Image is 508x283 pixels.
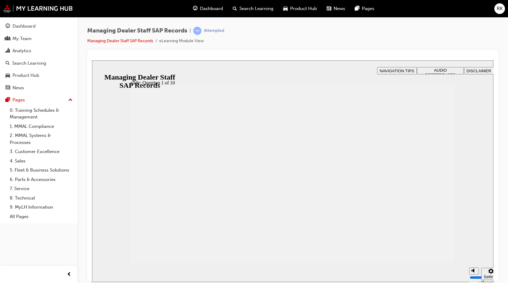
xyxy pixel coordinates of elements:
div: Dashboard [12,23,36,30]
span: Dashboard [200,5,223,12]
a: news-iconNews [322,2,350,15]
a: 1. MMAL Compliance [7,122,75,131]
a: 9. MyLH Information [7,203,75,212]
button: Mute (Ctrl+Alt+M) [377,207,387,214]
span: up-icon [68,96,73,104]
button: AUDIO PREFERENCES [325,7,372,14]
a: 5. Fleet & Business Solutions [7,165,75,175]
a: Analytics [2,45,75,56]
button: DashboardMy TeamAnalyticsSearch LearningProduct HubNews [2,19,75,94]
span: pages-icon [5,97,10,103]
a: search-iconSearch Learning [228,2,278,15]
a: 3. Customer Excellence [7,147,75,156]
span: news-icon [5,85,10,91]
div: Settings [392,214,406,219]
span: Pages [362,5,374,12]
a: 6. Parts & Accessories [7,175,75,184]
div: misc controls [374,202,398,222]
span: News [334,5,345,12]
span: prev-icon [67,271,71,278]
img: mmal [3,5,73,12]
span: Managing Dealer Staff SAP Records [87,27,187,34]
div: Pages [12,97,25,104]
span: NAVIGATION TIPS [288,8,322,13]
span: RK [497,5,503,12]
span: news-icon [327,5,331,12]
a: 4. Sales [7,156,75,166]
span: guage-icon [5,24,10,29]
div: Product Hub [12,72,39,79]
a: My Team [2,33,75,44]
span: search-icon [233,5,237,12]
span: AUDIO PREFERENCES [333,8,364,17]
span: DISCLAIMER [374,8,399,13]
label: Zoom to fit [389,220,401,236]
a: 7. Service [7,184,75,193]
button: Settings [389,207,409,220]
span: search-icon [5,61,10,66]
a: News [2,82,75,94]
div: Search Learning [12,60,46,67]
span: people-icon [5,36,10,42]
a: 0. Training Schedules & Management [7,106,75,122]
li: eLearning Module View [159,38,204,45]
span: car-icon [283,5,288,12]
span: Search Learning [239,5,273,12]
div: News [12,84,24,91]
a: pages-iconPages [350,2,379,15]
button: Pages [2,94,75,106]
a: Search Learning [2,58,75,69]
a: All Pages [7,212,75,221]
span: learningRecordVerb_ATTEMPT-icon [193,27,201,35]
span: car-icon [5,73,10,78]
button: DISCLAIMER [372,7,402,14]
a: Product Hub [2,70,75,81]
input: volume [378,215,417,220]
span: | [190,27,191,34]
div: My Team [12,35,32,42]
span: pages-icon [355,5,359,12]
a: 8. Technical [7,193,75,203]
a: Managing Dealer Staff SAP Records [87,38,153,43]
a: guage-iconDashboard [188,2,228,15]
span: Product Hub [290,5,317,12]
button: NAVIGATION TIPS [285,7,325,14]
a: 2. MMAL Systems & Processes [7,131,75,147]
div: Analytics [12,47,31,54]
span: chart-icon [5,48,10,54]
a: Dashboard [2,21,75,32]
button: RK [494,3,505,14]
div: Attempted [204,28,224,34]
span: guage-icon [193,5,197,12]
a: car-iconProduct Hub [278,2,322,15]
